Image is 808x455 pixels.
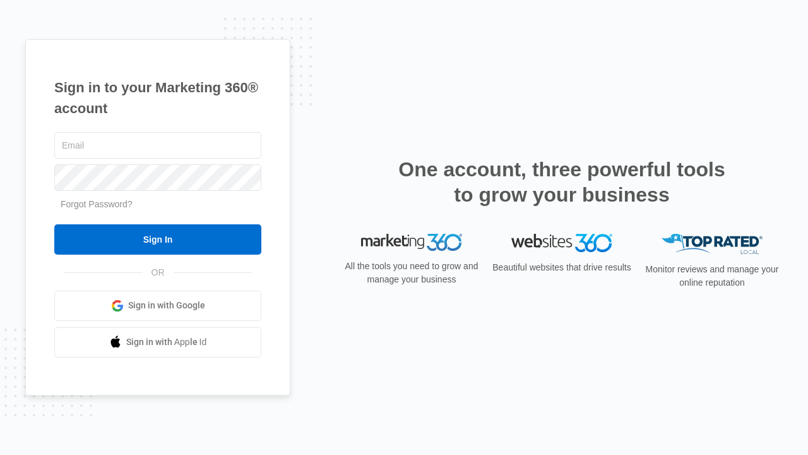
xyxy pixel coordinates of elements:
[54,291,261,321] a: Sign in with Google
[54,132,261,159] input: Email
[341,260,482,286] p: All the tools you need to grow and manage your business
[54,327,261,358] a: Sign in with Apple Id
[54,224,261,255] input: Sign In
[511,234,612,252] img: Websites 360
[662,234,763,255] img: Top Rated Local
[361,234,462,252] img: Marketing 360
[395,157,729,207] h2: One account, three powerful tools to grow your business
[61,199,133,209] a: Forgot Password?
[126,336,207,349] span: Sign in with Apple Id
[641,263,783,289] p: Monitor reviews and manage your online reputation
[54,77,261,119] h1: Sign in to your Marketing 360® account
[491,261,633,274] p: Beautiful websites that drive results
[143,266,174,279] span: OR
[128,299,205,312] span: Sign in with Google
